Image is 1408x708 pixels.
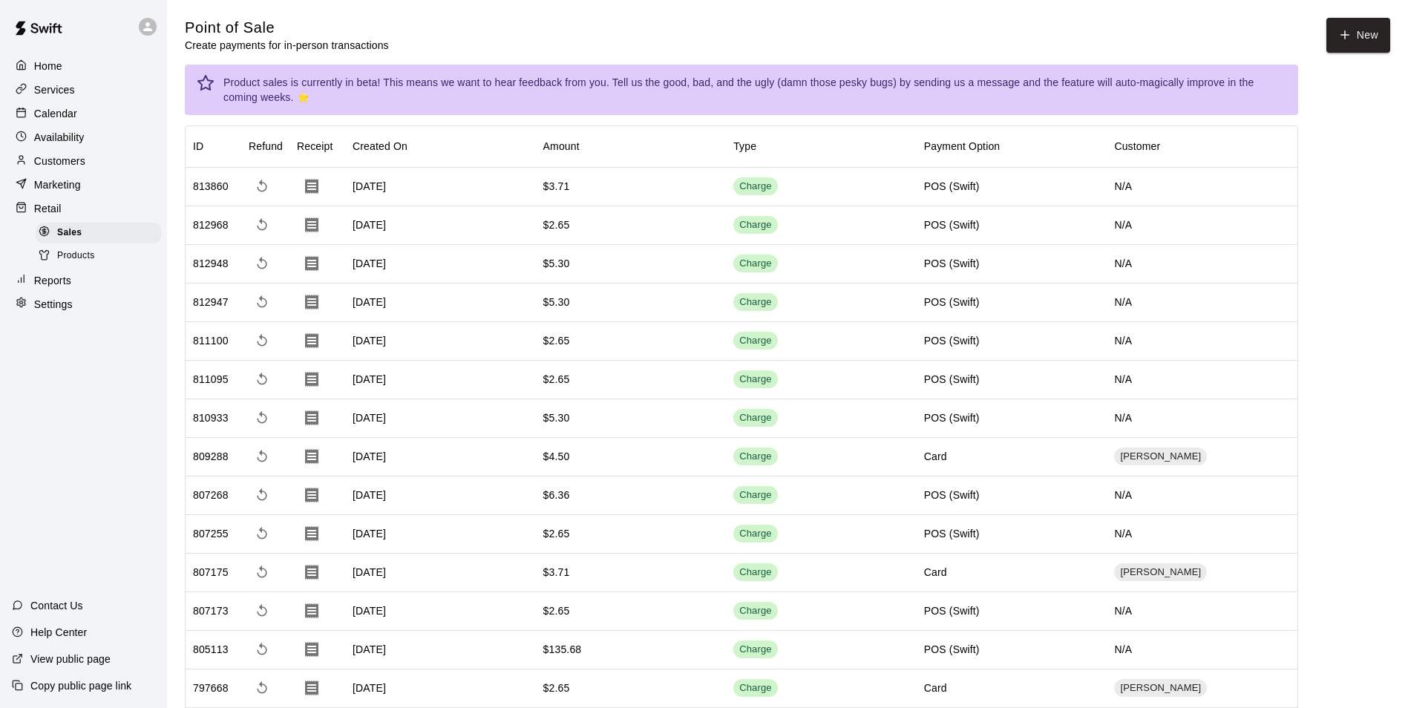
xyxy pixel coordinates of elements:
div: Amount [543,125,580,167]
div: N/A [1107,399,1297,438]
div: 811100 [193,333,229,348]
span: Refund payment [249,559,275,586]
span: Refund payment [249,289,275,315]
p: Contact Us [30,598,83,613]
button: Download Receipt [297,442,327,471]
button: Download Receipt [297,364,327,394]
div: Charge [739,488,772,502]
button: Download Receipt [297,673,327,703]
button: Download Receipt [297,596,327,626]
div: 809288 [193,449,229,464]
button: New [1326,18,1390,53]
div: Charge [739,295,772,309]
div: Reports [12,269,155,292]
div: POS (Swift) [924,372,980,387]
p: Calendar [34,106,77,121]
p: Copy public page link [30,678,131,693]
div: N/A [1107,592,1297,631]
div: [DATE] [345,168,536,206]
div: Charge [739,411,772,425]
a: Products [36,244,167,267]
div: N/A [1107,515,1297,554]
div: Type [726,125,917,167]
div: [PERSON_NAME] [1114,448,1207,465]
div: N/A [1107,631,1297,669]
div: Refund [249,125,283,167]
div: 807175 [193,565,229,580]
a: sending us a message [914,76,1020,88]
div: Charge [739,257,772,271]
div: Charge [739,218,772,232]
div: $2.65 [543,681,570,695]
div: $5.30 [543,410,570,425]
div: Sales [36,223,161,243]
div: 811095 [193,372,229,387]
div: Customer [1107,125,1297,167]
div: Charge [739,681,772,695]
div: Retail [12,197,155,220]
button: Download Receipt [297,287,327,317]
div: POS (Swift) [924,603,980,618]
div: POS (Swift) [924,333,980,348]
div: Amount [536,125,727,167]
p: Customers [34,154,85,168]
div: [DATE] [345,669,536,708]
div: [DATE] [345,554,536,592]
button: Download Receipt [297,326,327,355]
div: 807268 [193,488,229,502]
div: [PERSON_NAME] [1114,679,1207,697]
div: $2.65 [543,333,570,348]
h5: Point of Sale [185,18,389,38]
span: Sales [57,226,82,240]
span: Refund payment [249,636,275,663]
div: POS (Swift) [924,179,980,194]
span: [PERSON_NAME] [1114,450,1207,464]
div: [DATE] [345,438,536,476]
span: Refund payment [249,173,275,200]
div: [DATE] [345,631,536,669]
span: Refund payment [249,250,275,277]
div: [DATE] [345,283,536,322]
a: Calendar [12,102,155,125]
div: Created On [345,125,536,167]
div: 812948 [193,256,229,271]
div: Charge [739,373,772,387]
div: Products [36,246,161,266]
div: $5.30 [543,256,570,271]
span: Refund payment [249,212,275,238]
div: [DATE] [345,361,536,399]
p: Help Center [30,625,87,640]
div: N/A [1107,283,1297,322]
p: Availability [34,130,85,145]
div: Services [12,79,155,101]
div: POS (Swift) [924,410,980,425]
div: $4.50 [543,449,570,464]
span: Refund payment [249,404,275,431]
button: Download Receipt [297,557,327,587]
button: Download Receipt [297,210,327,240]
span: Refund payment [249,366,275,393]
a: Customers [12,150,155,172]
div: 813860 [193,179,229,194]
div: POS (Swift) [924,488,980,502]
a: Availability [12,126,155,148]
div: Charge [739,334,772,348]
button: Download Receipt [297,403,327,433]
div: Refund [241,125,289,167]
span: Refund payment [249,443,275,470]
a: Sales [36,221,167,244]
div: [DATE] [345,322,536,361]
div: Payment Option [924,125,1001,167]
div: Marketing [12,174,155,196]
div: Type [733,125,756,167]
div: Receipt [297,125,333,167]
p: Marketing [34,177,81,192]
div: [DATE] [345,515,536,554]
div: Charge [739,604,772,618]
div: $2.65 [543,217,570,232]
div: $3.71 [543,179,570,194]
div: 805113 [193,642,229,657]
div: 812968 [193,217,229,232]
button: Download Receipt [297,249,327,278]
div: Payment Option [917,125,1107,167]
